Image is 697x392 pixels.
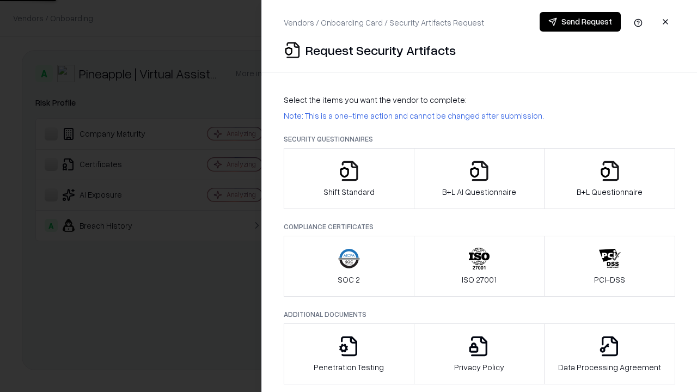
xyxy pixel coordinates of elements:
button: B+L Questionnaire [544,148,675,209]
button: ISO 27001 [414,236,545,297]
button: Shift Standard [284,148,414,209]
p: Penetration Testing [314,362,384,373]
p: SOC 2 [338,274,360,285]
button: B+L AI Questionnaire [414,148,545,209]
p: PCI-DSS [594,274,625,285]
p: B+L AI Questionnaire [442,186,516,198]
p: Note: This is a one-time action and cannot be changed after submission. [284,110,675,121]
p: Select the items you want the vendor to complete: [284,94,675,106]
button: Privacy Policy [414,323,545,384]
p: B+L Questionnaire [577,186,643,198]
button: PCI-DSS [544,236,675,297]
button: Data Processing Agreement [544,323,675,384]
p: Security Questionnaires [284,134,675,144]
button: Penetration Testing [284,323,414,384]
p: Additional Documents [284,310,675,319]
p: Data Processing Agreement [558,362,661,373]
p: Vendors / Onboarding Card / Security Artifacts Request [284,17,484,28]
button: SOC 2 [284,236,414,297]
p: Shift Standard [323,186,375,198]
button: Send Request [540,12,621,32]
p: Request Security Artifacts [305,41,456,59]
p: Privacy Policy [454,362,504,373]
p: Compliance Certificates [284,222,675,231]
p: ISO 27001 [462,274,497,285]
